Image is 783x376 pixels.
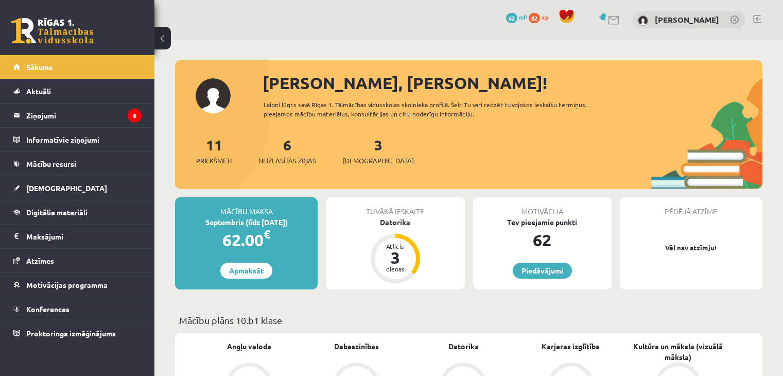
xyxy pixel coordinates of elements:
a: Informatīvie ziņojumi [13,128,142,151]
div: 62.00 [175,228,318,252]
span: 62 [506,13,517,23]
a: Aktuāli [13,79,142,103]
div: Laipni lūgts savā Rīgas 1. Tālmācības vidusskolas skolnieka profilā. Šeit Tu vari redzēt tuvojošo... [264,100,616,118]
div: Mācību maksa [175,197,318,217]
a: [PERSON_NAME] [655,14,719,25]
a: Sākums [13,55,142,79]
a: Karjeras izglītība [542,341,600,352]
span: Proktoringa izmēģinājums [26,329,116,338]
span: Priekšmeti [196,156,232,166]
span: Digitālie materiāli [26,208,88,217]
div: Datorika [326,217,464,228]
legend: Maksājumi [26,225,142,248]
div: 3 [380,249,411,266]
a: 62 mP [506,13,527,21]
a: Angļu valoda [227,341,271,352]
span: [DEMOGRAPHIC_DATA] [26,183,107,193]
a: Atzīmes [13,249,142,272]
img: Reinis Kristofers Jirgensons [638,15,648,26]
div: Tuvākā ieskaite [326,197,464,217]
a: Piedāvājumi [513,263,572,279]
div: Motivācija [473,197,612,217]
a: 6Neizlasītās ziņas [258,135,316,166]
a: 11Priekšmeti [196,135,232,166]
span: Sākums [26,62,53,72]
a: Datorika Atlicis 3 dienas [326,217,464,285]
span: € [264,227,270,242]
p: Mācību plāns 10.b1 klase [179,313,758,327]
a: Motivācijas programma [13,273,142,297]
span: 82 [529,13,540,23]
div: Pēdējā atzīme [620,197,762,217]
legend: Ziņojumi [26,104,142,127]
a: Konferences [13,297,142,321]
span: mP [519,13,527,21]
a: Kultūra un māksla (vizuālā māksla) [624,341,732,363]
a: Datorika [448,341,479,352]
span: Aktuāli [26,87,51,96]
a: Ziņojumi6 [13,104,142,127]
a: Proktoringa izmēģinājums [13,321,142,345]
span: Neizlasītās ziņas [258,156,316,166]
a: [DEMOGRAPHIC_DATA] [13,176,142,200]
a: Mācību resursi [13,152,142,176]
a: 82 xp [529,13,553,21]
div: 62 [473,228,612,252]
a: Digitālie materiāli [13,200,142,224]
i: 6 [128,109,142,123]
span: Konferences [26,304,69,314]
a: 3[DEMOGRAPHIC_DATA] [343,135,414,166]
a: Maksājumi [13,225,142,248]
span: xp [542,13,548,21]
div: [PERSON_NAME], [PERSON_NAME]! [263,71,762,95]
span: Mācību resursi [26,159,76,168]
a: Apmaksāt [220,263,272,279]
div: Tev pieejamie punkti [473,217,612,228]
span: Atzīmes [26,256,54,265]
div: Atlicis [380,243,411,249]
div: Septembris (līdz [DATE]) [175,217,318,228]
div: dienas [380,266,411,272]
legend: Informatīvie ziņojumi [26,128,142,151]
a: Dabaszinības [334,341,379,352]
span: [DEMOGRAPHIC_DATA] [343,156,414,166]
p: Vēl nav atzīmju! [625,243,757,253]
span: Motivācijas programma [26,280,108,289]
a: Rīgas 1. Tālmācības vidusskola [11,18,94,44]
